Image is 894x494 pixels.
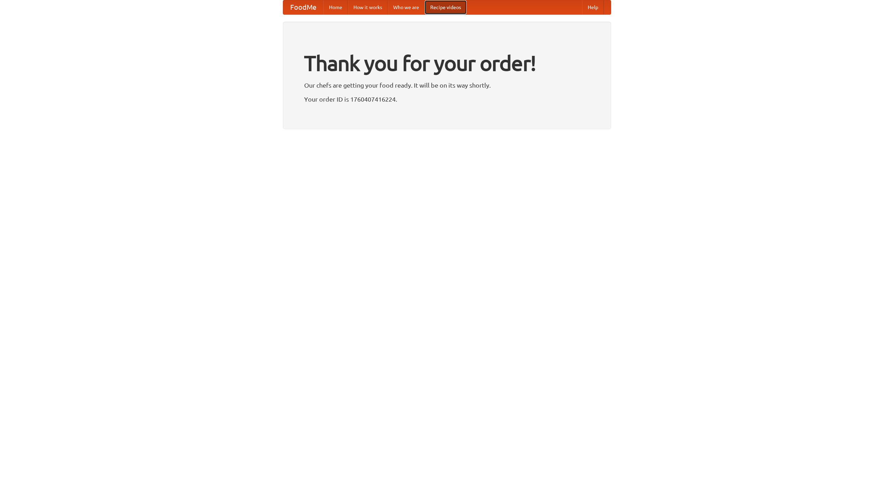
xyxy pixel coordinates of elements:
a: Recipe videos [425,0,467,14]
a: How it works [348,0,388,14]
p: Our chefs are getting your food ready. It will be on its way shortly. [304,80,590,90]
p: Your order ID is 1760407416224. [304,94,590,104]
h1: Thank you for your order! [304,46,590,80]
a: FoodMe [283,0,323,14]
a: Help [582,0,604,14]
a: Who we are [388,0,425,14]
a: Home [323,0,348,14]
